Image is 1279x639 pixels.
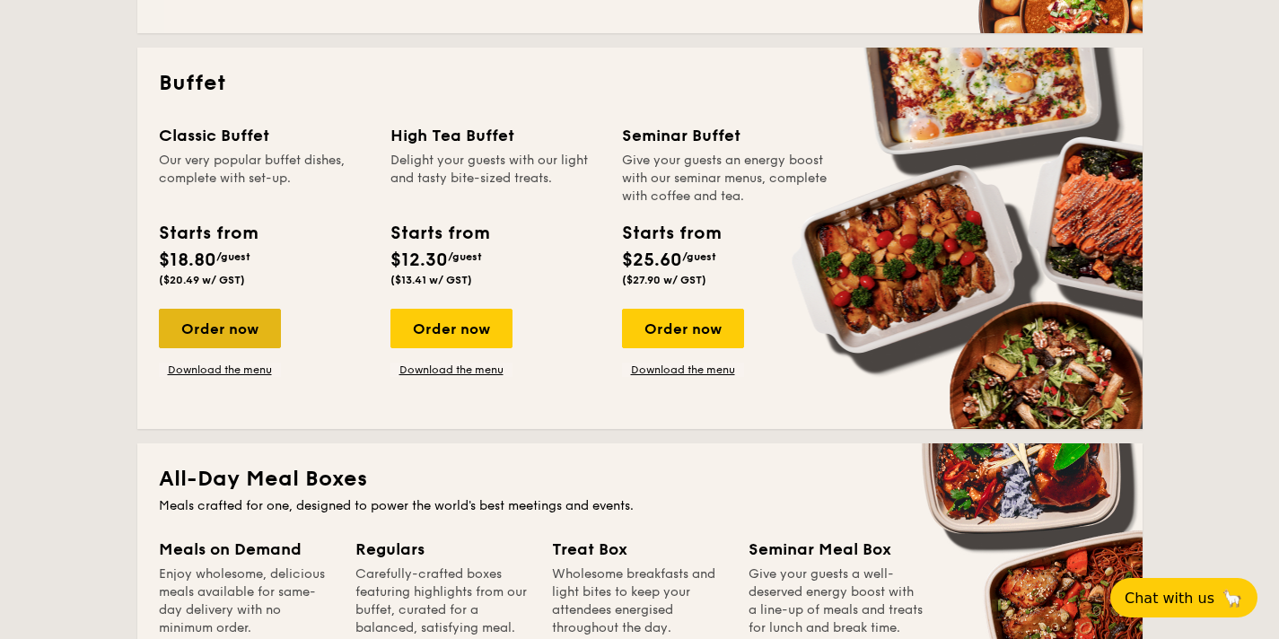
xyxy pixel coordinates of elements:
[622,249,682,271] span: $25.60
[390,363,512,377] a: Download the menu
[159,152,369,206] div: Our very popular buffet dishes, complete with set-up.
[159,220,257,247] div: Starts from
[1222,588,1243,608] span: 🦙
[622,152,832,206] div: Give your guests an energy boost with our seminar menus, complete with coffee and tea.
[159,363,281,377] a: Download the menu
[159,565,334,637] div: Enjoy wholesome, delicious meals available for same-day delivery with no minimum order.
[552,565,727,637] div: Wholesome breakfasts and light bites to keep your attendees energised throughout the day.
[1110,578,1257,617] button: Chat with us🦙
[159,249,216,271] span: $18.80
[749,537,924,562] div: Seminar Meal Box
[622,123,832,148] div: Seminar Buffet
[390,152,600,206] div: Delight your guests with our light and tasty bite-sized treats.
[390,123,600,148] div: High Tea Buffet
[159,497,1121,515] div: Meals crafted for one, designed to power the world's best meetings and events.
[159,309,281,348] div: Order now
[159,274,245,286] span: ($20.49 w/ GST)
[622,309,744,348] div: Order now
[390,274,472,286] span: ($13.41 w/ GST)
[159,123,369,148] div: Classic Buffet
[390,220,488,247] div: Starts from
[622,274,706,286] span: ($27.90 w/ GST)
[1125,590,1214,607] span: Chat with us
[448,250,482,263] span: /guest
[390,249,448,271] span: $12.30
[355,537,530,562] div: Regulars
[159,465,1121,494] h2: All-Day Meal Boxes
[216,250,250,263] span: /guest
[159,69,1121,98] h2: Buffet
[159,537,334,562] div: Meals on Demand
[749,565,924,637] div: Give your guests a well-deserved energy boost with a line-up of meals and treats for lunch and br...
[355,565,530,637] div: Carefully-crafted boxes featuring highlights from our buffet, curated for a balanced, satisfying ...
[552,537,727,562] div: Treat Box
[622,363,744,377] a: Download the menu
[390,309,512,348] div: Order now
[682,250,716,263] span: /guest
[622,220,720,247] div: Starts from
